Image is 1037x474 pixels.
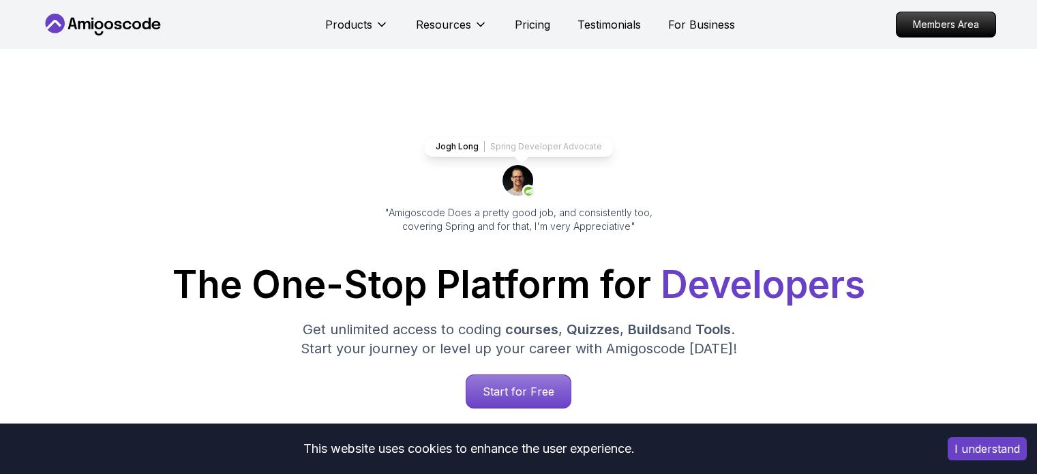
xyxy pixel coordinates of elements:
button: Accept cookies [948,437,1027,460]
span: Quizzes [567,321,620,338]
a: Start for Free [466,374,571,409]
p: Jogh Long [436,141,479,152]
span: Builds [628,321,667,338]
p: Start for Free [466,375,571,408]
a: For Business [668,16,735,33]
a: Pricing [515,16,550,33]
img: josh long [502,165,535,198]
div: This website uses cookies to enhance the user experience. [10,434,927,464]
p: Members Area [897,12,995,37]
p: Products [325,16,372,33]
span: Tools [695,321,731,338]
button: Products [325,16,389,44]
h1: The One-Stop Platform for [52,266,985,303]
p: Get unlimited access to coding , , and . Start your journey or level up your career with Amigosco... [290,320,748,358]
a: Members Area [896,12,996,38]
button: Resources [416,16,487,44]
span: Developers [661,262,865,307]
span: courses [505,321,558,338]
a: Testimonials [577,16,641,33]
p: Resources [416,16,471,33]
p: Spring Developer Advocate [490,141,602,152]
p: "Amigoscode Does a pretty good job, and consistently too, covering Spring and for that, I'm very ... [366,206,672,233]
